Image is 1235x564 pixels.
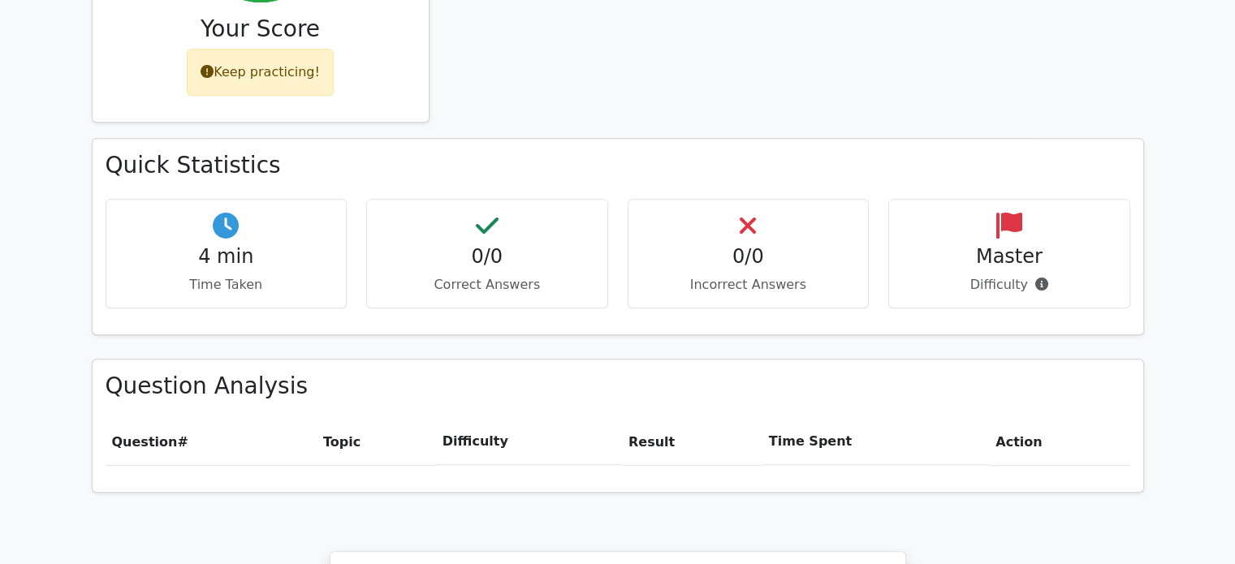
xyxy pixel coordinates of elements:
h4: Master [902,245,1116,269]
p: Difficulty [902,275,1116,295]
th: Topic [317,419,436,465]
th: Time Spent [762,419,989,465]
h4: 0/0 [641,245,856,269]
h3: Your Score [106,15,416,43]
h4: 0/0 [380,245,594,269]
th: Difficulty [436,419,622,465]
p: Incorrect Answers [641,275,856,295]
div: Keep practicing! [187,49,334,96]
span: Question [112,434,178,450]
th: # [106,419,317,465]
h3: Quick Statistics [106,152,1130,179]
p: Time Taken [119,275,334,295]
p: Correct Answers [380,275,594,295]
th: Action [989,419,1129,465]
h4: 4 min [119,245,334,269]
th: Result [622,419,762,465]
h3: Question Analysis [106,372,1130,400]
